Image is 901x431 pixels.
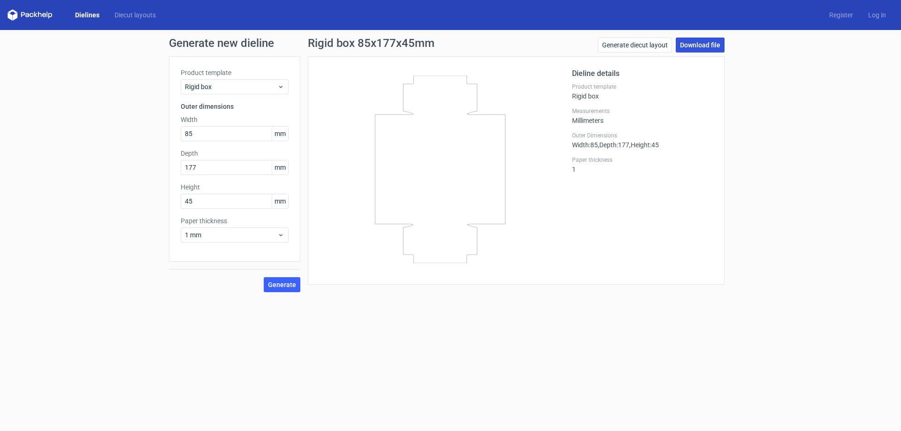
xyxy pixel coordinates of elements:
[185,230,277,240] span: 1 mm
[169,38,732,49] h1: Generate new dieline
[822,10,861,20] a: Register
[598,38,672,53] a: Generate diecut layout
[181,182,289,192] label: Height
[272,127,288,141] span: mm
[572,83,713,91] label: Product template
[572,83,713,100] div: Rigid box
[572,107,713,115] label: Measurements
[629,141,659,149] span: , Height : 45
[107,10,163,20] a: Diecut layouts
[572,68,713,79] h2: Dieline details
[181,216,289,226] label: Paper thickness
[861,10,893,20] a: Log in
[572,156,713,173] div: 1
[181,102,289,111] h3: Outer dimensions
[264,277,300,292] button: Generate
[572,156,713,164] label: Paper thickness
[572,141,598,149] span: Width : 85
[676,38,725,53] a: Download file
[308,38,435,49] h1: Rigid box 85x177x45mm
[185,82,277,91] span: Rigid box
[272,160,288,174] span: mm
[181,149,289,158] label: Depth
[598,141,629,149] span: , Depth : 177
[181,68,289,77] label: Product template
[572,107,713,124] div: Millimeters
[572,132,713,139] label: Outer Dimensions
[272,194,288,208] span: mm
[268,281,296,288] span: Generate
[68,10,107,20] a: Dielines
[181,115,289,124] label: Width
